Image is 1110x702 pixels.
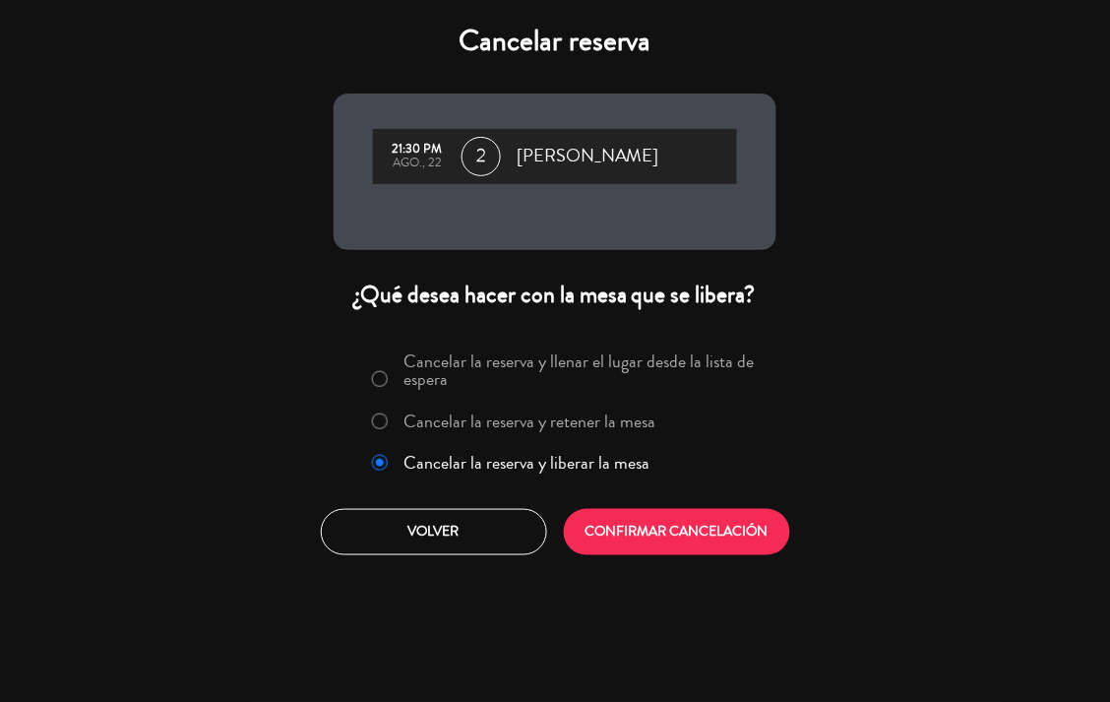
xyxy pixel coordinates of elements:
[334,280,776,310] div: ¿Qué desea hacer con la mesa que se libera?
[564,509,790,555] button: CONFIRMAR CANCELACIÓN
[517,142,659,171] span: [PERSON_NAME]
[334,24,776,59] h4: Cancelar reserva
[404,352,765,388] label: Cancelar la reserva y llenar el lugar desde la lista de espera
[383,143,452,157] div: 21:30 PM
[383,157,452,170] div: ago., 22
[321,509,547,555] button: Volver
[462,137,501,176] span: 2
[404,413,656,430] label: Cancelar la reserva y retener la mesa
[404,454,650,472] label: Cancelar la reserva y liberar la mesa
